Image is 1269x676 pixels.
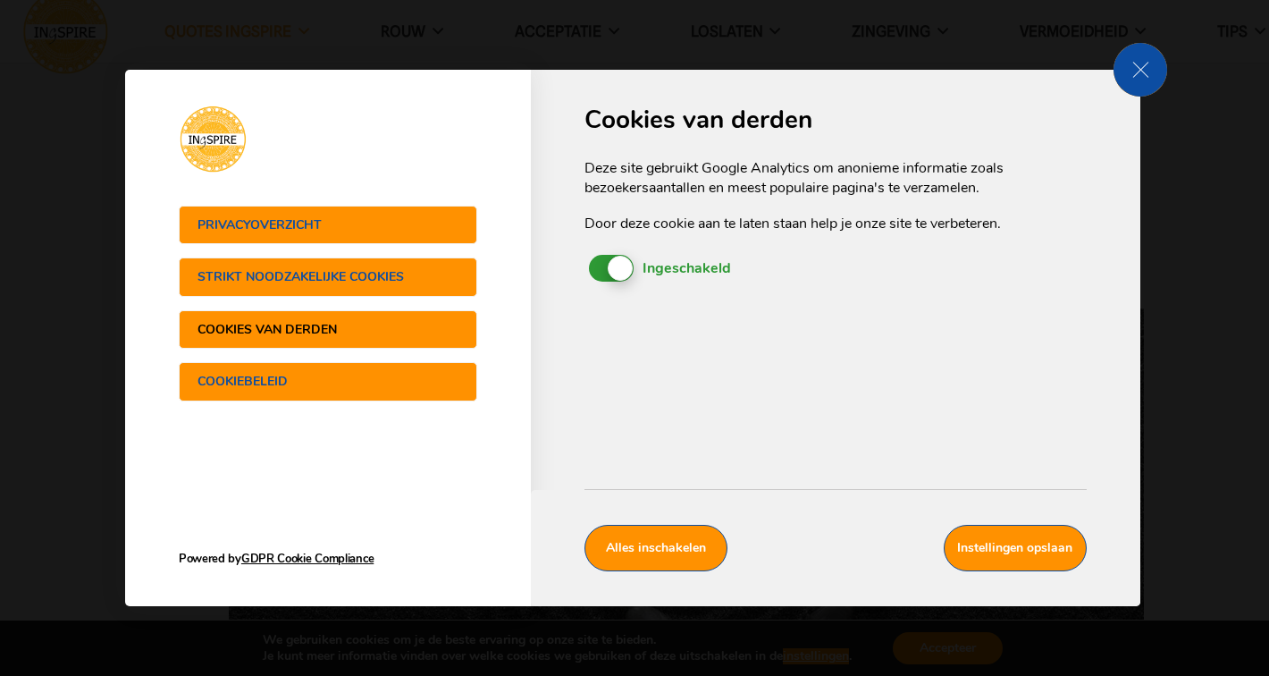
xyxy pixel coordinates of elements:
[179,362,477,401] button: Cookiebeleid
[1114,43,1167,97] button: Sluit AVG/GDPR cookie instellingen
[241,548,374,570] span: GDPR Cookie Compliance
[125,70,1140,606] dialog: GDPR Instellingen scherm
[197,323,423,336] span: Cookies van derden
[944,525,1087,571] button: Instellingen opslaan
[584,525,727,571] button: Alles inschakelen
[584,214,1069,233] p: Door deze cookie aan te laten staan help je onze site te verbeteren.
[179,310,477,349] button: Cookies van derden
[643,255,731,282] span: Ingeschakeld
[179,206,477,244] button: Privacyoverzicht
[197,270,423,283] span: Strikt noodzakelijke cookies
[179,106,247,173] img: Ingspire.nl - het zingevingsplatform!
[179,530,477,588] a: Powered byGDPR Cookie Compliance
[179,258,477,296] button: Strikt noodzakelijke cookies
[584,106,1087,136] span: Cookies van derden
[197,218,423,232] span: Privacyoverzicht
[197,375,423,388] span: Cookiebeleid
[584,158,1069,199] p: Deze site gebruikt Google Analytics om anonieme informatie zoals bezoekersaantallen en meest popu...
